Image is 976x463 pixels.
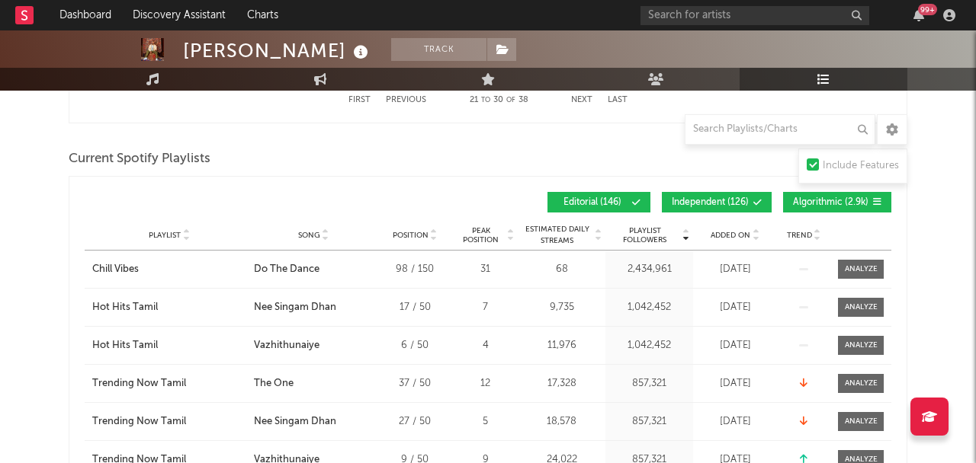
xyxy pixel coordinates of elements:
div: Hot Hits Tamil [92,300,158,315]
button: Track [391,38,486,61]
a: Hot Hits Tamil [92,338,246,353]
div: Nee Singam Dhan [254,300,336,315]
div: [DATE] [697,262,773,277]
div: 7 [457,300,514,315]
div: 857,321 [609,376,689,391]
div: Hot Hits Tamil [92,338,158,353]
button: First [348,96,371,104]
div: 4 [457,338,514,353]
div: 6 / 50 [380,338,449,353]
span: Song [298,231,320,240]
div: 2,434,961 [609,262,689,277]
a: Trending Now Tamil [92,414,246,429]
div: 11,976 [522,338,602,353]
a: Chill Vibes [92,262,246,277]
span: Playlist Followers [609,226,680,244]
button: Previous [386,96,426,104]
div: 99 + [918,4,937,15]
div: The One [254,376,294,391]
input: Search Playlists/Charts [685,114,875,145]
div: Do The Dance [254,262,319,277]
div: 12 [457,376,514,391]
div: [PERSON_NAME] [183,38,372,63]
div: Chill Vibes [92,262,139,277]
div: 18,578 [522,414,602,429]
div: Trending Now Tamil [92,376,186,391]
span: Independent ( 126 ) [672,198,749,207]
span: Estimated Daily Streams [522,224,592,247]
span: Trend [787,231,812,240]
button: Editorial(146) [547,192,650,212]
div: 37 / 50 [380,376,449,391]
div: Trending Now Tamil [92,414,186,429]
div: Include Features [823,157,899,175]
div: 857,321 [609,414,689,429]
div: [DATE] [697,376,773,391]
div: 27 / 50 [380,414,449,429]
span: Playlist [149,231,181,240]
span: Editorial ( 146 ) [557,198,628,207]
div: 1,042,452 [609,338,689,353]
button: 99+ [913,9,924,21]
div: 17 / 50 [380,300,449,315]
a: Hot Hits Tamil [92,300,246,315]
div: 31 [457,262,514,277]
div: Vazhithunaiye [254,338,319,353]
div: Nee Singam Dhan [254,414,336,429]
span: Added On [711,231,750,240]
div: [DATE] [697,300,773,315]
div: [DATE] [697,414,773,429]
div: 9,735 [522,300,602,315]
span: Peak Position [457,226,505,244]
span: Algorithmic ( 2.9k ) [793,198,868,207]
div: 21 30 38 [457,91,541,110]
div: 17,328 [522,376,602,391]
a: Trending Now Tamil [92,376,246,391]
button: Algorithmic(2.9k) [783,192,891,212]
input: Search for artists [640,6,869,25]
div: 1,042,452 [609,300,689,315]
div: 5 [457,414,514,429]
button: Independent(126) [662,192,772,212]
span: of [506,97,515,104]
button: Last [608,96,628,104]
span: to [481,97,490,104]
div: 68 [522,262,602,277]
span: Position [393,231,429,240]
button: Next [571,96,592,104]
div: [DATE] [697,338,773,353]
div: 98 / 150 [380,262,449,277]
span: Current Spotify Playlists [69,150,210,168]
